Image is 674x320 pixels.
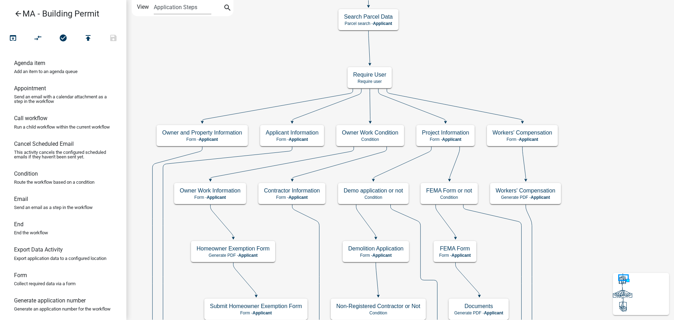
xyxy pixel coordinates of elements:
[344,195,403,200] p: Condition
[180,187,240,194] h5: Owner Work Information
[0,31,26,46] button: Test Workflow
[266,129,318,136] h5: Applicant Information
[14,60,45,66] h6: Agenda item
[59,34,67,44] i: check_circle
[422,137,469,142] p: Form -
[34,34,42,44] i: compare_arrows
[197,245,270,252] h5: Homeowner Exemption Form
[344,13,393,20] h5: Search Parcel Data
[14,85,46,92] h6: Appointment
[342,129,398,136] h5: Owner Work Condition
[14,170,38,177] h6: Condition
[14,297,86,304] h6: Generate application number
[289,137,308,142] span: Applicant
[223,4,232,13] i: search
[14,150,112,159] p: This activity cancels the configured scheduled emails if they haven't been sent yet.
[84,34,92,44] i: publish
[14,221,24,228] h6: End
[222,3,233,14] button: search
[14,115,47,122] h6: Call workflow
[14,246,63,253] h6: Export Data Activity
[0,31,126,48] div: Workflow actions
[373,21,392,26] span: Applicant
[25,31,51,46] button: Auto Layout
[14,256,106,261] p: Export application data to a configured location
[210,303,302,309] h5: Submit Homeowner Exemption Form
[372,253,392,258] span: Applicant
[14,307,111,311] p: Generate an application number for the workflow
[493,129,552,136] h5: Workers' Compensation
[353,71,386,78] h5: Require User
[442,137,461,142] span: Applicant
[454,311,503,315] p: Generate PDF -
[348,253,403,258] p: Form -
[439,245,471,252] h5: FEMA Form
[14,205,93,210] p: Send an email as a step in the workflow
[162,137,242,142] p: Form -
[336,311,420,315] p: Condition
[496,187,555,194] h5: Workers' Compensation
[197,253,270,258] p: Generate PDF -
[451,253,471,258] span: Applicant
[207,195,226,200] span: Applicant
[75,31,101,46] button: Publish
[496,195,555,200] p: Generate PDF -
[493,137,552,142] p: Form -
[199,137,218,142] span: Applicant
[348,245,403,252] h5: Demolition Application
[9,34,17,44] i: open_in_browser
[344,21,393,26] p: Parcel search -
[14,94,112,104] p: Send an email with a calendar attachment as a step in the workflow
[14,230,48,235] p: End the workflow
[109,34,118,44] i: save
[426,195,472,200] p: Condition
[252,311,272,315] span: Applicant
[14,196,28,202] h6: Email
[162,129,242,136] h5: Owner and Property Information
[342,137,398,142] p: Condition
[484,311,503,315] span: Applicant
[519,137,538,142] span: Applicant
[101,31,126,46] button: Save
[531,195,550,200] span: Applicant
[289,195,308,200] span: Applicant
[14,125,110,129] p: Run a child workflow within the current workflow
[238,253,258,258] span: Applicant
[14,69,78,74] p: Add an item to an agenda queue
[264,187,320,194] h5: Contractor Information
[422,129,469,136] h5: Project Information
[14,272,27,279] h6: Form
[6,6,115,22] a: MA - Building Permit
[14,9,22,19] i: arrow_back
[180,195,240,200] p: Form -
[454,303,503,309] h5: Documents
[426,187,472,194] h5: FEMA Form or not
[344,187,403,194] h5: Demo application or not
[264,195,320,200] p: Form -
[336,303,420,309] h5: Non-Registered Contractor or Not
[210,311,302,315] p: Form -
[353,79,386,84] p: Require user
[439,253,471,258] p: Form -
[51,31,76,46] button: No problems
[14,281,75,286] p: Collect required data via a form
[266,137,318,142] p: Form -
[14,141,74,147] h6: Cancel Scheduled Email
[14,180,94,184] p: Route the workflow based on a condition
